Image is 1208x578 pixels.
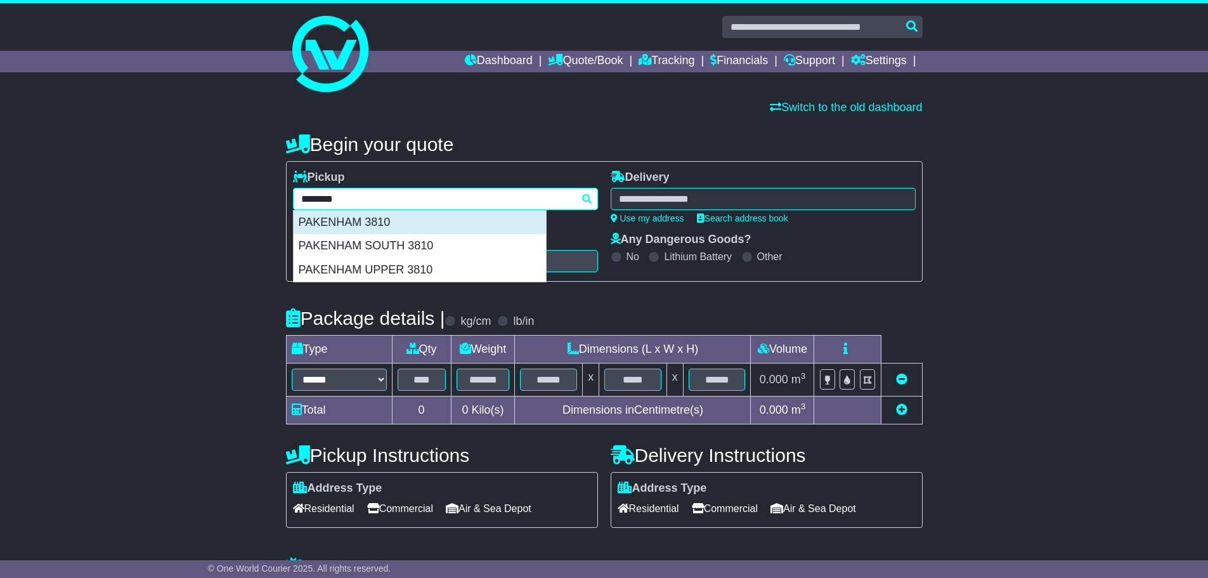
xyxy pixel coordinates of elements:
sup: 3 [801,371,806,381]
h4: Begin your quote [286,134,923,155]
span: Air & Sea Depot [446,499,531,518]
td: x [583,364,599,397]
a: Quote/Book [548,51,623,72]
span: m [791,404,806,416]
a: Dashboard [465,51,533,72]
a: Settings [851,51,907,72]
td: Kilo(s) [451,397,515,424]
div: PAKENHAM UPPER 3810 [294,258,546,282]
sup: 3 [801,402,806,411]
a: Financials [710,51,768,72]
h4: Pickup Instructions [286,445,598,466]
td: Qty [392,336,451,364]
label: Pickup [293,171,345,185]
span: Residential [293,499,354,518]
a: Use my address [611,213,684,223]
span: Air & Sea Depot [770,499,856,518]
span: © One World Courier 2025. All rights reserved. [208,563,391,574]
div: PAKENHAM 3810 [294,211,546,235]
td: Dimensions (L x W x H) [515,336,751,364]
label: lb/in [513,315,534,329]
label: Address Type [618,482,707,496]
span: Commercial [692,499,758,518]
td: 0 [392,397,451,424]
label: Other [757,251,783,263]
label: kg/cm [460,315,491,329]
h4: Warranty & Insurance [286,556,923,577]
span: Residential [618,499,679,518]
td: Total [286,397,392,424]
label: No [627,251,639,263]
td: x [666,364,683,397]
a: Add new item [896,404,907,416]
a: Tracking [639,51,694,72]
td: Type [286,336,392,364]
span: 0.000 [760,373,788,386]
span: 0 [462,404,468,416]
label: Address Type [293,482,382,496]
h4: Delivery Instructions [611,445,923,466]
a: Switch to the old dashboard [770,101,922,114]
span: m [791,373,806,386]
a: Support [784,51,835,72]
a: Remove this item [896,373,907,386]
label: Delivery [611,171,670,185]
td: Dimensions in Centimetre(s) [515,397,751,424]
label: Any Dangerous Goods? [611,233,751,247]
td: Weight [451,336,515,364]
span: Commercial [367,499,433,518]
div: PAKENHAM SOUTH 3810 [294,234,546,258]
span: 0.000 [760,404,788,416]
typeahead: Please provide city [293,188,598,210]
h4: Package details | [286,308,445,329]
a: Search address book [697,213,788,223]
label: Lithium Battery [664,251,732,263]
td: Volume [751,336,814,364]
